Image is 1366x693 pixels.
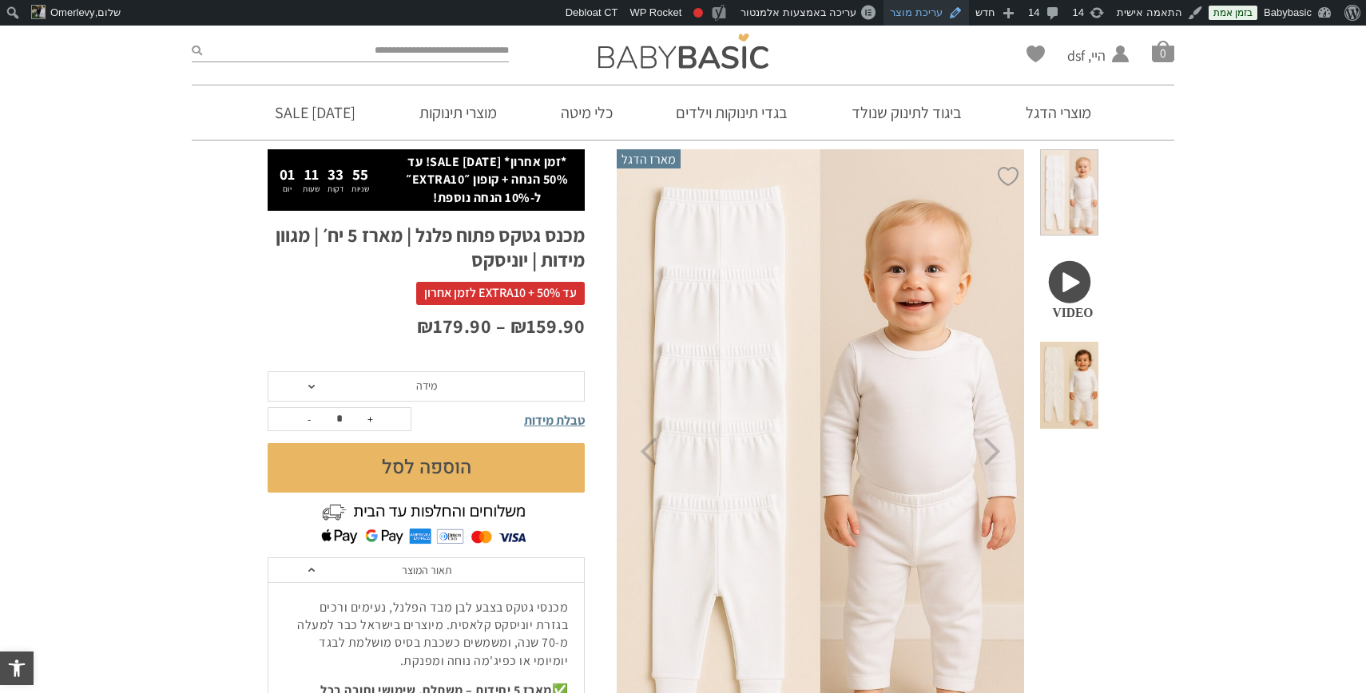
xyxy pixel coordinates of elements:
[268,443,585,493] button: הוספה לסל
[496,313,506,339] span: –
[1152,40,1174,62] span: סל קניות
[416,282,585,304] span: עד 50% + EXTRA10 לזמן אחרון
[652,85,812,140] a: בגדי תינוקות וילדים
[524,412,585,429] span: טבלת מידות
[358,408,382,430] button: +
[251,85,379,140] a: [DATE] SALE
[741,6,856,18] span: עריכה באמצעות אלמנטור
[268,223,585,272] h1: מכנס גטקס פתוח פלנל | מארז 5 יח׳ | מגוון מידות | יוניסקס
[828,85,986,140] a: ביגוד לתינוק שנולד
[1026,46,1045,62] a: Wishlist
[1152,40,1174,62] a: סל קניות0
[398,153,577,207] p: *זמן אחרון* [DATE] SALE! עד 50% הנחה + קופון ״EXTRA10״ ל-10% הנחה נוספת!
[598,34,768,69] img: Baby Basic בגדי תינוקות וילדים אונליין
[324,408,355,430] input: כמות המוצר
[510,313,527,339] span: ₪
[1002,85,1115,140] a: מוצרי הדגל
[693,8,703,18] div: ביטוי מפתח לא הוגדר
[304,164,319,184] span: 11
[297,408,321,430] button: -
[352,164,368,184] span: 55
[284,599,568,671] p: מכנסי גטקס בצבע לבן מבד הפלנל, נעימים ורכים בגזרת יוניסקס קלאסית. מיוצרים בישראל כבר למעלה מ-70 ש...
[351,185,370,193] p: שניות
[303,185,320,193] p: שעות
[1209,6,1257,20] a: בזמן אמת
[268,558,584,583] a: תאור המוצר
[328,164,343,184] span: 33
[1067,65,1106,85] span: החשבון שלי
[328,185,343,193] p: דקות
[280,185,295,193] p: יום
[395,85,521,140] a: מוצרי תינוקות
[50,6,95,18] span: Omerlevy
[640,438,657,465] button: Previous
[537,85,637,140] a: כלי מיטה
[1026,46,1045,68] span: Wishlist
[417,313,434,339] span: ₪
[510,313,586,339] bdi: 159.90
[617,149,681,168] span: מארז הדגל
[416,378,437,393] span: מידה
[417,313,492,339] bdi: 179.90
[984,438,1001,465] button: Next
[280,164,295,184] span: 01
